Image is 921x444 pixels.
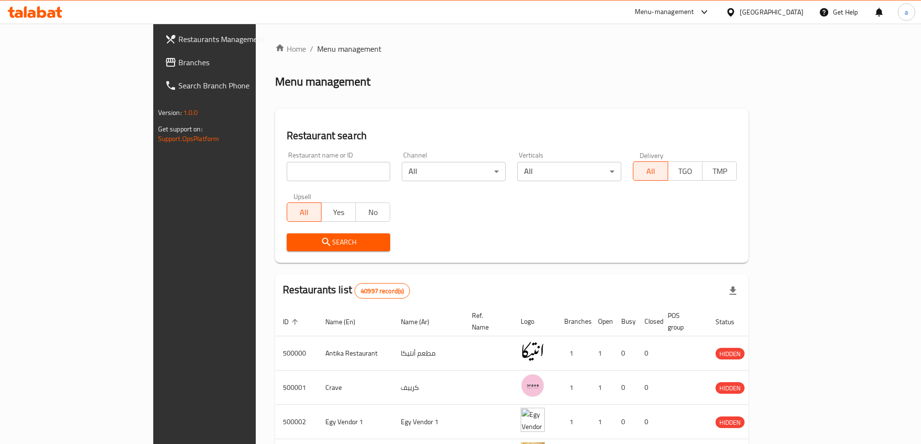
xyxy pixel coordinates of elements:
td: 0 [637,371,660,405]
td: Egy Vendor 1 [393,405,464,439]
span: Menu management [317,43,381,55]
td: 0 [637,405,660,439]
div: Total records count [354,283,410,299]
a: Branches [157,51,307,74]
span: All [291,205,318,219]
th: Branches [556,307,590,336]
span: Ref. Name [472,310,501,333]
th: Open [590,307,614,336]
span: Get support on: [158,123,203,135]
span: Yes [325,205,352,219]
button: No [355,202,390,222]
input: Search for restaurant name or ID.. [287,162,391,181]
button: All [633,161,668,181]
td: 0 [637,336,660,371]
td: 1 [556,371,590,405]
td: 1 [590,336,614,371]
td: 0 [614,405,637,439]
td: 0 [614,371,637,405]
div: HIDDEN [716,382,745,394]
td: Egy Vendor 1 [318,405,393,439]
span: Search [294,236,383,248]
td: 1 [556,336,590,371]
span: Version: [158,106,182,119]
div: HIDDEN [716,348,745,359]
a: Restaurants Management [157,28,307,51]
span: Restaurants Management [178,33,299,45]
button: TGO [668,161,702,181]
button: Search [287,233,391,251]
img: Crave [521,373,545,398]
span: TMP [706,164,733,178]
h2: Restaurant search [287,129,737,143]
li: / [310,43,313,55]
div: All [402,162,506,181]
td: 1 [556,405,590,439]
a: Search Branch Phone [157,74,307,97]
button: Yes [321,202,356,222]
span: a [905,7,908,17]
span: Branches [178,57,299,68]
h2: Restaurants list [283,283,410,299]
td: 1 [590,405,614,439]
label: Upsell [293,193,311,200]
span: TGO [672,164,699,178]
span: HIDDEN [716,417,745,428]
a: Support.OpsPlatform [158,132,219,145]
th: Busy [614,307,637,336]
span: 1.0.0 [183,106,198,119]
span: ID [283,316,301,328]
span: No [360,205,386,219]
span: HIDDEN [716,383,745,394]
label: Delivery [640,152,664,158]
td: 0 [614,336,637,371]
span: Search Branch Phone [178,80,299,91]
span: Name (Ar) [401,316,442,328]
div: [GEOGRAPHIC_DATA] [740,7,804,17]
button: All [287,202,322,222]
h2: Menu management [275,74,370,89]
div: Menu-management [635,6,694,18]
span: HIDDEN [716,348,745,359]
img: Antika Restaurant [521,339,545,363]
img: Egy Vendor 1 [521,408,545,432]
td: مطعم أنتيكا [393,336,464,371]
button: TMP [702,161,737,181]
span: Name (En) [325,316,368,328]
span: All [637,164,664,178]
nav: breadcrumb [275,43,749,55]
span: POS group [668,310,696,333]
span: Status [716,316,747,328]
div: All [517,162,621,181]
span: 40997 record(s) [355,286,409,296]
td: Antika Restaurant [318,336,393,371]
th: Logo [513,307,556,336]
div: Export file [721,279,745,302]
td: Crave [318,371,393,405]
th: Closed [637,307,660,336]
td: كرييف [393,371,464,405]
td: 1 [590,371,614,405]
